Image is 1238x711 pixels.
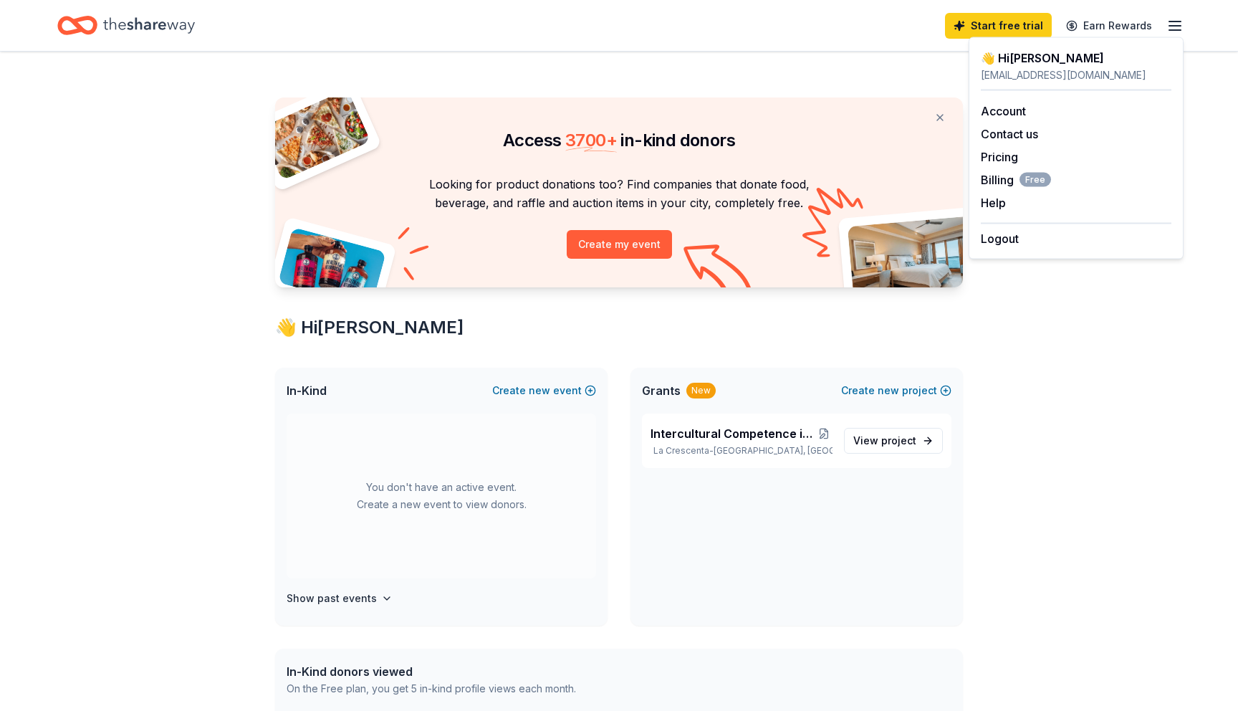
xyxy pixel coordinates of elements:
[686,383,716,399] div: New
[651,445,832,457] p: La Crescenta-[GEOGRAPHIC_DATA], [GEOGRAPHIC_DATA]
[287,663,576,680] div: In-Kind donors viewed
[981,49,1171,67] div: 👋 Hi [PERSON_NAME]
[492,382,596,399] button: Createnewevent
[642,382,681,399] span: Grants
[1019,173,1051,187] span: Free
[287,590,377,607] h4: Show past events
[259,89,371,181] img: Pizza
[1057,13,1161,39] a: Earn Rewards
[529,382,550,399] span: new
[57,9,195,42] a: Home
[567,230,672,259] button: Create my event
[287,414,596,578] div: You don't have an active event. Create a new event to view donors.
[981,171,1051,189] span: Billing
[844,428,943,454] a: View project
[287,590,393,607] button: Show past events
[981,194,1006,211] button: Help
[981,150,1018,164] a: Pricing
[981,230,1019,247] button: Logout
[981,104,1026,118] a: Account
[683,244,755,298] img: Curvy arrow
[853,432,916,449] span: View
[878,382,899,399] span: new
[881,434,916,447] span: project
[981,67,1171,84] div: [EMAIL_ADDRESS][DOMAIN_NAME]
[565,130,617,151] span: 3700 +
[287,680,576,697] div: On the Free plan, you get 5 in-kind profile views each month.
[287,382,327,399] span: In-Kind
[981,171,1051,189] button: BillingFree
[981,125,1038,143] button: Contact us
[275,316,963,339] div: 👋 Hi [PERSON_NAME]
[503,130,735,151] span: Access in-kind donors
[841,382,951,399] button: Createnewproject
[292,175,946,213] p: Looking for product donations too? Find companies that donate food, beverage, and raffle and auct...
[945,13,1052,39] a: Start free trial
[651,425,816,442] span: Intercultural Competence in [GEOGRAPHIC_DATA]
